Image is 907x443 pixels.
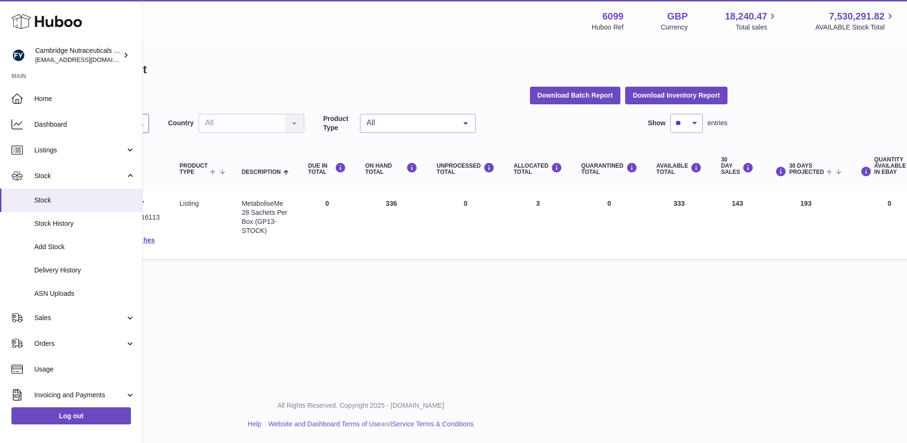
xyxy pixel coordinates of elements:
[711,190,763,259] td: 143
[35,46,121,64] div: Cambridge Nutraceuticals Ltd
[34,219,135,228] span: Stock History
[323,114,355,132] label: Product Type
[34,242,135,252] span: Add Stock
[34,196,135,205] span: Stock
[661,23,688,32] div: Currency
[35,56,140,63] span: [EMAIL_ADDRESS][DOMAIN_NAME]
[179,200,199,207] span: listing
[364,118,456,128] span: All
[34,391,125,400] span: Invoicing and Payments
[34,289,135,298] span: ASN Uploads
[514,162,562,175] div: ALLOCATED Total
[34,365,135,374] span: Usage
[242,199,289,235] div: MetaboliseMe 28 Sachets Per Box (GP13-STOCK)
[667,10,688,23] strong: GBP
[736,23,778,32] span: Total sales
[602,10,624,23] strong: 6099
[34,94,135,103] span: Home
[874,157,906,176] span: Quantity Available in eBay
[34,266,135,275] span: Delivery History
[34,339,125,348] span: Orders
[815,23,896,32] span: AVAILABLE Stock Total
[365,162,418,175] div: ON HAND Total
[269,420,381,428] a: Website and Dashboard Terms of Use
[11,48,26,62] img: huboo@camnutra.com
[725,10,767,23] span: 18,240.47
[708,119,728,128] span: entries
[504,190,572,259] td: 3
[11,407,131,424] a: Log out
[721,157,754,176] div: 30 DAY SALES
[815,10,896,32] a: 7,530,291.82 AVAILABLE Stock Total
[647,190,712,259] td: 333
[356,190,427,259] td: 336
[299,190,356,259] td: 0
[34,120,135,129] span: Dashboard
[168,119,194,128] label: Country
[581,162,638,175] div: QUARANTINED Total
[763,190,848,259] td: 193
[725,10,778,32] a: 18,240.47 Total sales
[242,169,281,175] span: Description
[34,146,125,155] span: Listings
[437,162,495,175] div: UNPROCESSED Total
[427,190,504,259] td: 0
[657,162,702,175] div: AVAILABLE Total
[34,171,125,181] span: Stock
[648,119,666,128] label: Show
[789,163,824,175] span: 30 DAYS PROJECTED
[608,200,611,207] span: 0
[592,23,624,32] div: Huboo Ref
[179,163,208,175] span: Product Type
[829,10,885,23] span: 7,530,291.82
[308,162,346,175] div: DUE IN TOTAL
[34,313,125,322] span: Sales
[265,420,474,429] li: and
[625,87,728,104] button: Download Inventory Report
[248,420,261,428] a: Help
[392,420,474,428] a: Service Terms & Conditions
[530,87,621,104] button: Download Batch Report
